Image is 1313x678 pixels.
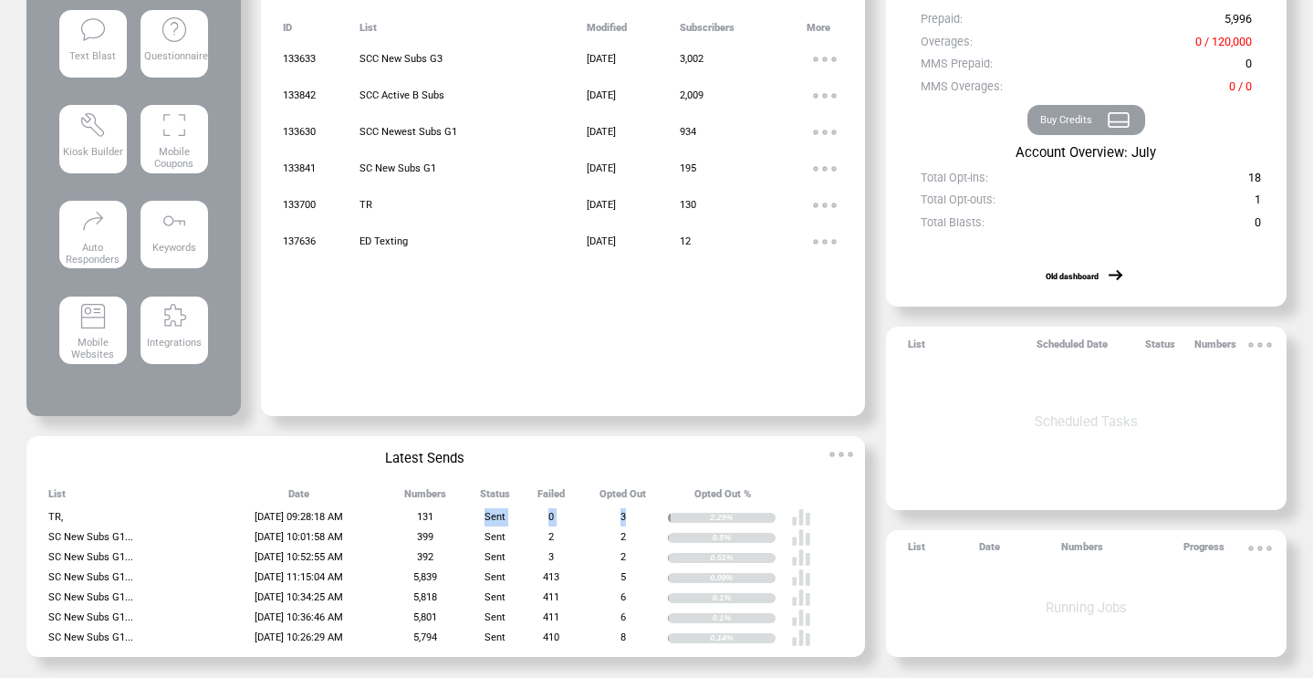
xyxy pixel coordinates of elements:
[710,573,776,583] div: 0.09%
[360,126,457,138] span: SCC Newest Subs G1
[79,16,107,43] img: text-blast.svg
[680,22,735,41] span: Subscribers
[680,162,696,174] span: 195
[413,571,437,583] span: 5,839
[823,436,860,473] img: ellypsis.svg
[543,571,559,583] span: 413
[360,199,372,211] span: TR
[921,171,988,192] span: Total Opt-ins:
[791,527,811,548] img: poll%20-%20white.svg
[587,22,627,41] span: Modified
[807,224,843,260] img: ellypsis.svg
[161,302,188,329] img: integrations.svg
[543,591,559,603] span: 411
[154,146,193,170] span: Mobile Coupons
[255,611,343,623] span: [DATE] 10:36:46 AM
[360,53,443,65] span: SCC New Subs G3
[694,488,751,507] span: Opted Out %
[283,199,316,211] span: 133700
[283,89,316,101] span: 133842
[48,488,66,507] span: List
[1242,530,1278,567] img: ellypsis.svg
[620,511,626,523] span: 3
[283,235,316,247] span: 137636
[548,551,554,563] span: 3
[710,513,776,523] div: 2.29%
[255,631,343,643] span: [DATE] 10:26:29 AM
[1145,339,1175,358] span: Status
[1248,171,1261,192] span: 18
[543,631,559,643] span: 410
[713,613,776,623] div: 0.1%
[413,631,437,643] span: 5,794
[680,53,703,65] span: 3,002
[1183,541,1224,560] span: Progress
[537,488,565,507] span: Failed
[255,511,343,523] span: [DATE] 09:28:18 AM
[255,531,343,543] span: [DATE] 10:01:58 AM
[283,162,316,174] span: 133841
[48,591,133,603] span: SC New Subs G1...
[1255,215,1261,236] span: 0
[79,207,107,235] img: auto-responders.svg
[587,199,616,211] span: [DATE]
[283,22,292,41] span: ID
[680,235,691,247] span: 12
[548,511,554,523] span: 0
[360,22,377,41] span: List
[791,548,811,568] img: poll%20-%20white.svg
[485,611,505,623] span: Sent
[59,201,127,283] a: Auto Responders
[144,50,208,62] span: Questionnaire
[1224,12,1252,33] span: 5,996
[360,89,444,101] span: SCC Active B Subs
[48,631,133,643] span: SC New Subs G1...
[71,337,114,360] span: Mobile Websites
[680,126,696,138] span: 934
[255,571,343,583] span: [DATE] 11:15:04 AM
[360,162,436,174] span: SC New Subs G1
[255,591,343,603] span: [DATE] 10:34:25 AM
[1194,339,1236,358] span: Numbers
[587,235,616,247] span: [DATE]
[680,89,703,101] span: 2,009
[485,631,505,643] span: Sent
[59,10,127,92] a: Text Blast
[1242,327,1278,363] img: ellypsis.svg
[480,488,510,507] span: Status
[48,531,133,543] span: SC New Subs G1...
[1046,600,1127,616] span: Running Jobs
[791,588,811,608] img: poll%20-%20white.svg
[255,551,343,563] span: [DATE] 10:52:55 AM
[485,511,505,523] span: Sent
[587,89,616,101] span: [DATE]
[1046,272,1099,281] a: Old dashboard
[921,57,993,78] span: MMS Prepaid:
[587,126,616,138] span: [DATE]
[1229,79,1252,100] span: 0 / 0
[807,41,843,78] img: ellypsis.svg
[1107,108,1131,132] img: creidtcard.svg
[807,151,843,187] img: ellypsis.svg
[620,631,626,643] span: 8
[1195,35,1252,56] span: 0 / 120,000
[791,628,811,648] img: poll%20-%20white.svg
[1255,193,1261,214] span: 1
[921,12,963,33] span: Prepaid:
[141,201,208,283] a: Keywords
[69,50,116,62] span: Text Blast
[152,242,196,254] span: Keywords
[141,105,208,187] a: Mobile Coupons
[680,199,696,211] span: 130
[413,611,437,623] span: 5,801
[807,187,843,224] img: ellypsis.svg
[713,593,776,603] div: 0.1%
[807,78,843,114] img: ellypsis.svg
[587,53,616,65] span: [DATE]
[413,591,437,603] span: 5,818
[1040,114,1092,126] span: Buy Credits
[48,571,133,583] span: SC New Subs G1...
[283,53,316,65] span: 133633
[620,531,626,543] span: 2
[1035,413,1138,430] span: Scheduled Tasks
